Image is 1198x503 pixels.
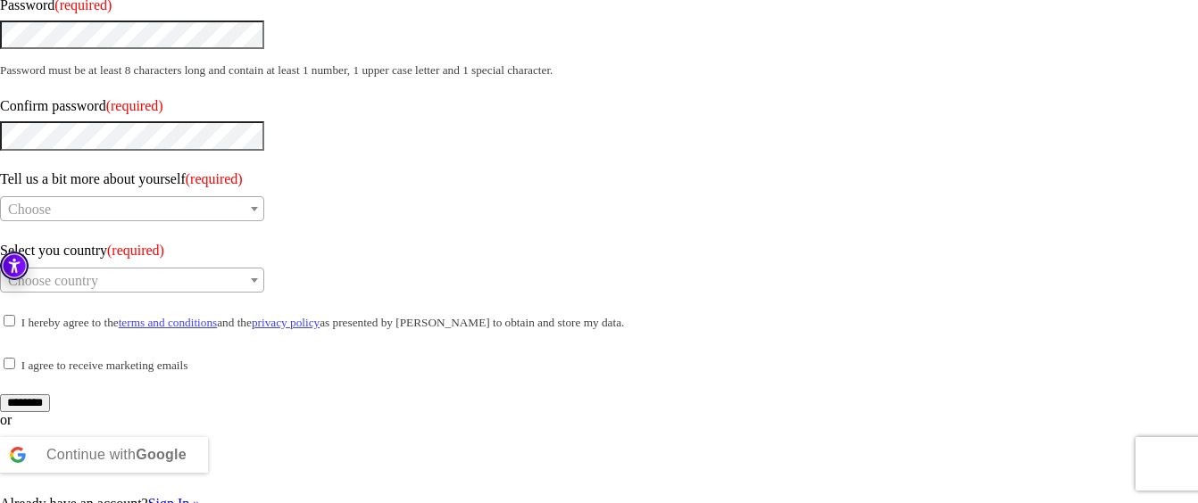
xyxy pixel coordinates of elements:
small: I agree to receive marketing emails [21,359,188,372]
a: terms and conditions [119,316,218,329]
b: Google [136,447,187,462]
span: (required) [186,171,243,186]
small: I hereby agree to the and the as presented by [PERSON_NAME] to obtain and store my data. [21,316,625,329]
input: I agree to receive marketing emails [4,358,15,369]
a: privacy policy [252,316,320,329]
div: Continue with [46,437,187,473]
input: I hereby agree to theterms and conditionsand theprivacy policyas presented by [PERSON_NAME] to ob... [4,315,15,326]
span: (required) [106,98,163,113]
span: Choose [8,202,51,217]
span: (required) [107,243,164,258]
span: Choose country [8,273,98,288]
